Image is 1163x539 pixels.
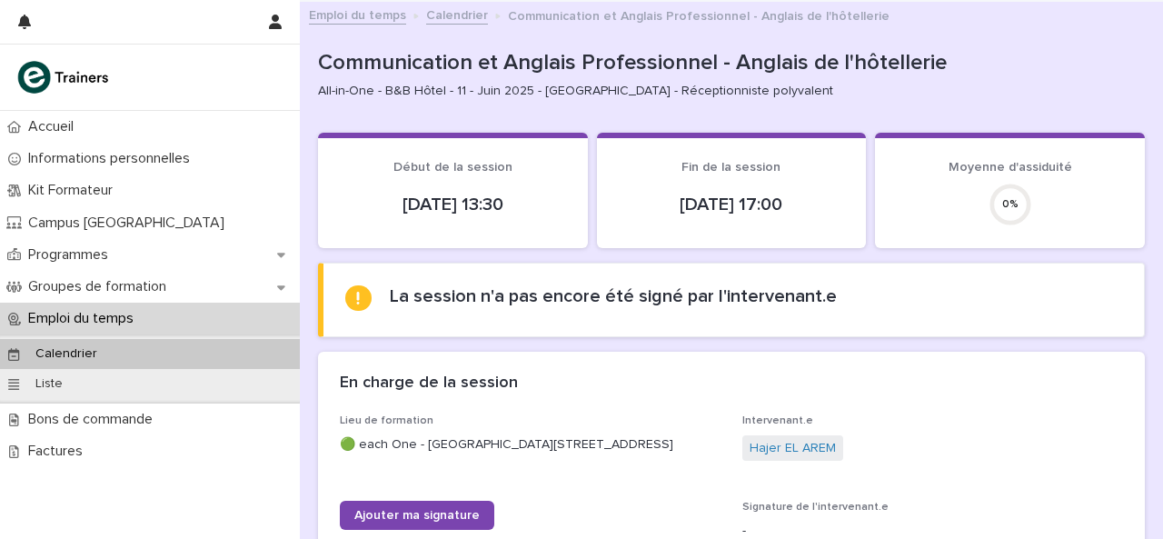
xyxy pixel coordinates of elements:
[742,502,889,513] span: Signature de l'intervenant.e
[390,285,837,307] h2: La session n'a pas encore été signé par l'intervenant.e
[340,435,721,454] p: 🟢 each One - [GEOGRAPHIC_DATA][STREET_ADDRESS]
[21,118,88,135] p: Accueil
[681,161,780,174] span: Fin de la session
[742,415,813,426] span: Intervenant.e
[354,509,480,522] span: Ajouter ma signature
[989,198,1032,211] div: 0 %
[750,439,836,458] a: Hajer EL AREM
[21,150,204,167] p: Informations personnelles
[309,4,406,25] a: Emploi du temps
[426,4,488,25] a: Calendrier
[15,59,114,95] img: K0CqGN7SDeD6s4JG8KQk
[318,50,1138,76] p: Communication et Anglais Professionnel - Anglais de l'hôtellerie
[21,411,167,428] p: Bons de commande
[21,376,77,392] p: Liste
[21,182,127,199] p: Kit Formateur
[949,161,1072,174] span: Moyenne d'assiduité
[393,161,512,174] span: Début de la session
[318,84,1130,99] p: All-in-One - B&B Hôtel - 11 - Juin 2025 - [GEOGRAPHIC_DATA] - Réceptionniste polyvalent
[340,501,494,530] a: Ajouter ma signature
[21,443,97,460] p: Factures
[21,215,239,232] p: Campus [GEOGRAPHIC_DATA]
[340,374,518,394] h2: En charge de la session
[340,194,566,215] p: [DATE] 13:30
[508,5,890,25] p: Communication et Anglais Professionnel - Anglais de l'hôtellerie
[21,246,123,264] p: Programmes
[619,194,845,215] p: [DATE] 17:00
[21,310,148,327] p: Emploi du temps
[21,346,112,362] p: Calendrier
[340,415,433,426] span: Lieu de formation
[21,278,181,295] p: Groupes de formation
